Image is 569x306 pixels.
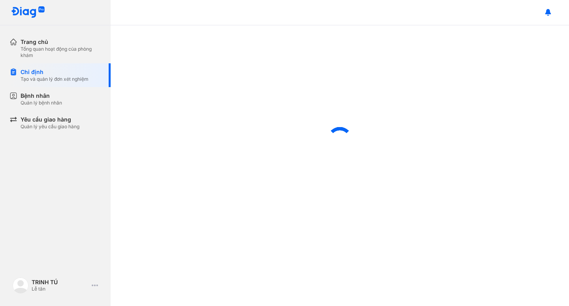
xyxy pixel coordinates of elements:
[21,38,101,46] div: Trang chủ
[21,92,62,100] div: Bệnh nhân
[13,277,28,293] img: logo
[21,76,89,82] div: Tạo và quản lý đơn xét nghiệm
[21,116,79,124] div: Yêu cầu giao hàng
[32,286,89,292] div: Lễ tân
[21,100,62,106] div: Quản lý bệnh nhân
[21,46,101,59] div: Tổng quan hoạt động của phòng khám
[32,279,89,286] div: TRINH TÚ
[21,124,79,130] div: Quản lý yêu cầu giao hàng
[11,6,45,19] img: logo
[21,68,89,76] div: Chỉ định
